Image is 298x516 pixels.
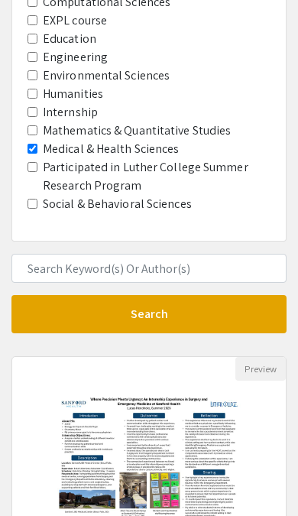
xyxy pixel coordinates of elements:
[43,103,98,122] label: Internship
[11,254,287,283] input: Search Keyword(s) Or Author(s)
[43,158,270,195] label: Participated in Luther College Summer Research Program
[43,11,107,30] label: EXPL course
[43,195,192,213] label: Social & Behavioral Sciences
[43,85,103,103] label: Humanities
[43,67,170,85] label: Environmental Sciences
[43,48,108,67] label: Engineering
[43,30,96,48] label: Education
[43,122,231,140] label: Mathematics & Quantitative Studies
[11,295,287,333] button: Search
[235,357,286,381] button: Preview
[43,140,180,158] label: Medical & Health Sciences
